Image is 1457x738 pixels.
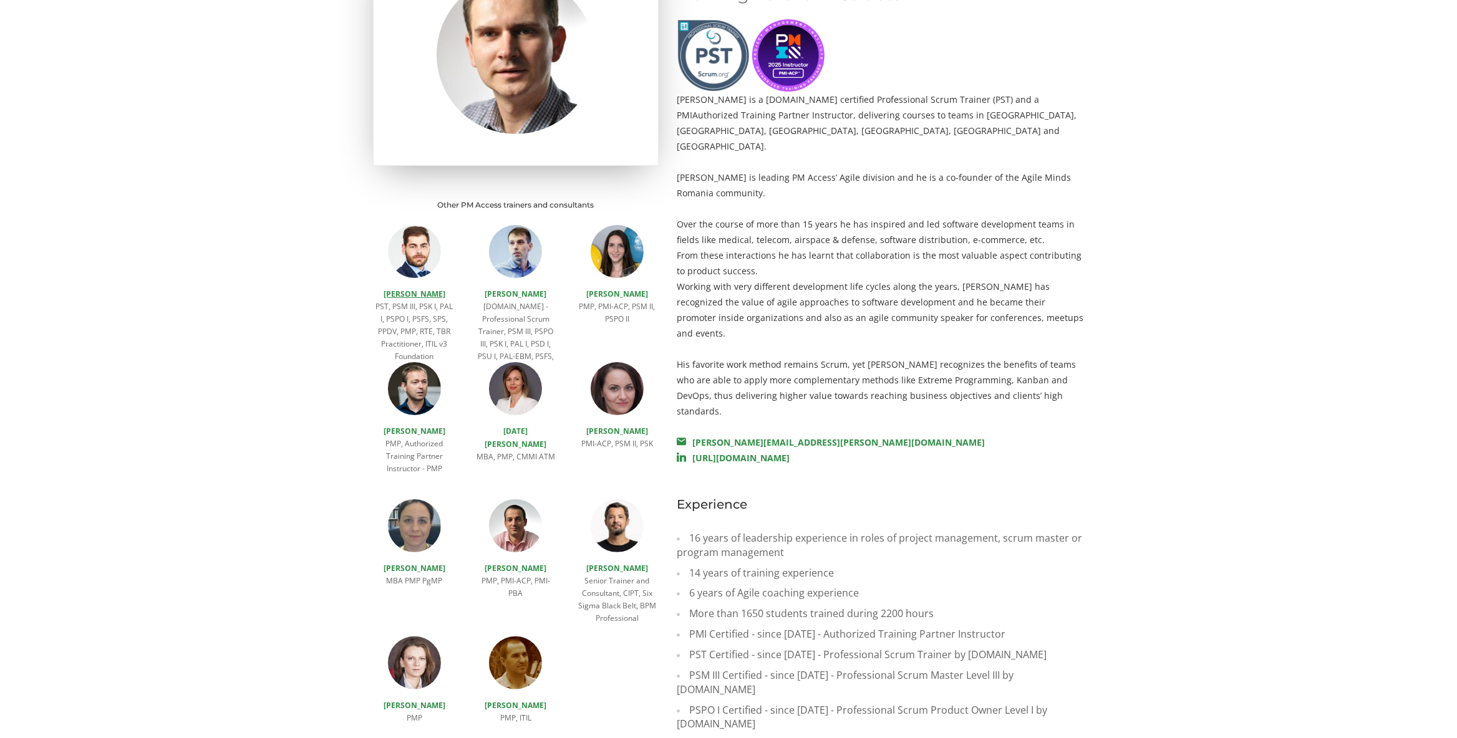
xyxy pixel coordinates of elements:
img: Florin Manolescu [388,225,441,278]
p: Over the course of more than 15 years he has inspired and led software development teams in field... [677,216,1085,341]
a: [PERSON_NAME] [586,563,648,573]
p: [PERSON_NAME] is leading PM Access’ Agile division and he is a co-founder of the Agile Minds Roma... [677,170,1085,201]
li: 14 years of training experience [677,563,1085,583]
p: Other PM Access trainers and consultants [373,197,659,213]
a: [PERSON_NAME] [586,426,648,436]
p: PMP, Authorized Training Partner Instructor - PMP [373,438,455,475]
p: Senior Trainer and Consultant, CIPT, Six Sigma Black Belt, BPM Professional [576,575,658,625]
p: MBA PMP PgMP [373,575,455,587]
p: Experience [677,497,1085,512]
a: [PERSON_NAME] [384,426,445,436]
p: PMP, PMI-ACP, PSM II, PSPO II [576,300,658,325]
p: [PERSON_NAME] is a [DOMAIN_NAME] certified Professional Scrum Trainer (PST) and a PMI , deliverin... [677,19,1085,154]
p: PMI-ACP, PSM II, PSK [576,438,658,450]
a: [DATE][PERSON_NAME] [485,426,546,449]
p: PMP, PMI-ACP, PMI-PBA [474,575,556,600]
p: [DOMAIN_NAME] - Professional Scrum Trainer, PSM III, PSPO III, PSK I, PAL I, PSD I, PSU I, PAL-EB... [474,300,556,375]
a: [PERSON_NAME] [485,289,546,299]
a: [PERSON_NAME][EMAIL_ADDRESS][PERSON_NAME][DOMAIN_NAME] [677,436,985,448]
li: PSM III Certified - since [DATE] - Professional Scrum Master Level III by [DOMAIN_NAME] [677,665,1085,700]
li: 6 years of Agile coaching experience [677,583,1085,603]
a: [PERSON_NAME] [384,289,445,299]
a: [PERSON_NAME] [485,563,546,573]
p: His favorite work method remains Scrum, yet [PERSON_NAME] recognizes the benefits of teams who ar... [677,357,1085,419]
li: 16 years of leadership experience in roles of project management, scrum master or program management [677,528,1085,563]
a: [PERSON_NAME] [586,289,648,299]
li: PMI Certified - since [DATE] - Authorized Training Partner Instructor [677,624,1085,645]
p: PMP, ITIL [474,712,556,724]
a: [PERSON_NAME] [384,700,445,711]
p: MBA, PMP, CMMI ATM [474,451,556,463]
span: Authorized Training Partner Instructor [693,109,854,121]
a: [PERSON_NAME] [485,700,546,711]
p: PST, PSM III, PSK I, PAL I, PSPO I, PSFS, SPS, PPDV, PMP, RTE, TBR Practitioner, ITIL v3 Foundation [373,300,455,363]
li: PSPO I Certified - since [DATE] - Professional Scrum Product Owner Level I by [DOMAIN_NAME] [677,700,1085,735]
li: PST Certified - since [DATE] - Professional Scrum Trainer by [DOMAIN_NAME] [677,645,1085,665]
a: [PERSON_NAME] [384,563,445,573]
a: [URL][DOMAIN_NAME] [677,452,790,464]
p: PMP [373,712,455,724]
li: More than 1650 students trained during 2200 hours [677,603,1085,624]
